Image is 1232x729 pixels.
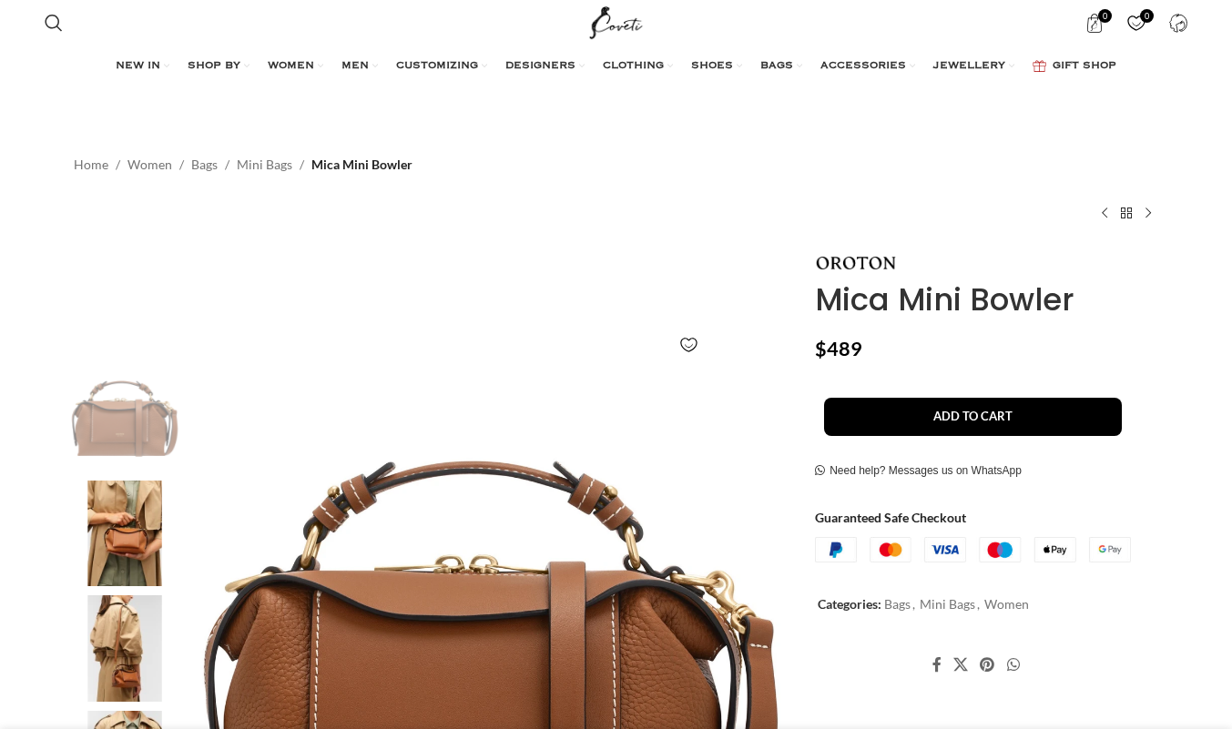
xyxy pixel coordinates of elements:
[926,652,947,679] a: Facebook social link
[818,596,881,612] span: Categories:
[912,594,915,614] span: ,
[948,652,974,679] a: X social link
[1140,9,1154,23] span: 0
[188,48,249,85] a: SHOP BY
[691,48,742,85] a: SHOES
[933,59,1005,74] span: JEWELLERY
[188,59,240,74] span: SHOP BY
[127,155,172,175] a: Women
[974,652,1001,679] a: Pinterest social link
[815,337,862,360] bdi: 489
[1098,9,1112,23] span: 0
[1117,5,1155,41] div: My Wishlist
[815,281,1158,319] h1: Mica Mini Bowler
[237,155,292,175] a: Mini Bags
[1075,5,1113,41] a: 0
[1137,202,1159,224] a: Next product
[74,155,108,175] a: Home
[815,337,827,360] span: $
[1117,5,1155,41] a: 0
[116,59,160,74] span: NEW IN
[815,537,1131,562] img: guaranteed-safe-checkout-bordered.j
[505,48,585,85] a: DESIGNERS
[603,59,664,74] span: CLOTHING
[760,59,793,74] span: BAGS
[920,596,975,612] a: Mini Bags
[1033,60,1046,72] img: GiftBag
[74,155,412,175] nav: Breadcrumb
[760,48,802,85] a: BAGS
[603,48,673,85] a: CLOTHING
[69,481,180,587] img: Oroton
[36,48,1196,85] div: Main navigation
[311,155,412,175] span: Mica Mini Bowler
[116,48,169,85] a: NEW IN
[824,398,1122,436] button: Add to cart
[69,595,180,702] img: Oroton
[268,48,323,85] a: WOMEN
[341,59,369,74] span: MEN
[1033,48,1116,85] a: GIFT SHOP
[585,14,647,29] a: Site logo
[815,510,966,525] strong: Guaranteed Safe Checkout
[341,48,378,85] a: MEN
[815,257,897,269] img: Oroton
[691,59,733,74] span: SHOES
[36,5,72,41] a: Search
[815,464,1022,479] a: Need help? Messages us on WhatsApp
[69,365,180,471] img: Oroton
[396,59,478,74] span: CUSTOMIZING
[977,594,980,614] span: ,
[1001,652,1025,679] a: WhatsApp social link
[191,155,218,175] a: Bags
[1094,202,1115,224] a: Previous product
[884,596,911,612] a: Bags
[505,59,575,74] span: DESIGNERS
[396,48,487,85] a: CUSTOMIZING
[1053,59,1116,74] span: GIFT SHOP
[268,59,314,74] span: WOMEN
[820,59,906,74] span: ACCESSORIES
[984,596,1029,612] a: Women
[933,48,1014,85] a: JEWELLERY
[820,48,915,85] a: ACCESSORIES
